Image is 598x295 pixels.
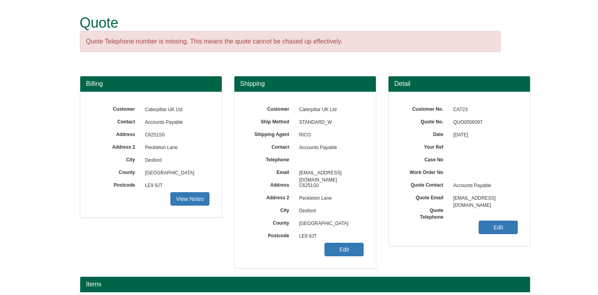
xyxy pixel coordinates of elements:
label: Address [246,180,295,189]
label: Customer [92,104,141,113]
span: Accounts Payable [141,116,210,129]
label: County [92,167,141,176]
label: Quote Telephone [400,205,449,221]
label: Customer [246,104,295,113]
label: Contact [92,116,141,125]
span: LE9 9JT [141,180,210,192]
h2: Items [86,281,524,288]
h1: Quote [80,15,501,31]
label: Quote Email [400,192,449,201]
span: Caterpillar UK Ltd [141,104,210,116]
label: Address [92,129,141,138]
span: CAT23 [449,104,518,116]
span: RICO [295,129,364,142]
label: Postcode [92,180,141,189]
a: Edit [479,221,518,234]
label: Your Ref [400,142,449,151]
label: Case No [400,154,449,163]
span: [DATE] [449,129,518,142]
span: Accounts Payable [295,142,364,154]
label: Postcode [246,230,295,239]
a: Edit [324,243,364,256]
h3: Shipping [240,80,370,87]
label: City [92,154,141,163]
span: C6251S0 [141,129,210,142]
span: Desford [295,205,364,217]
span: [GEOGRAPHIC_DATA] [295,217,364,230]
label: Email [246,167,295,176]
span: Peckleton Lane [141,142,210,154]
span: Caterpillar UK Ltd [295,104,364,116]
label: Work Order No [400,167,449,176]
label: Quote No. [400,116,449,125]
label: Address 2 [92,142,141,151]
span: Accounts Payable [449,180,518,192]
span: [GEOGRAPHIC_DATA] [141,167,210,180]
label: Quote Contact [400,180,449,189]
label: Customer No. [400,104,449,113]
label: County [246,217,295,227]
label: Ship Method [246,116,295,125]
span: [EMAIL_ADDRESS][DOMAIN_NAME] [449,192,518,205]
label: Telephone [246,154,295,163]
span: C6251S0 [295,180,364,192]
label: Address 2 [246,192,295,201]
label: Date [400,129,449,138]
div: Quote Telephone number is missing. This means the quote cannot be chased up effectively. [80,31,501,53]
span: STANDARD_W [295,116,364,129]
h3: Detail [394,80,524,87]
h3: Billing [86,80,216,87]
span: Peckleton Lane [295,192,364,205]
label: Shipping Agent [246,129,295,138]
span: LE9 9JT [295,230,364,243]
label: City [246,205,295,214]
span: [EMAIL_ADDRESS][DOMAIN_NAME] [295,167,364,180]
label: Contact [246,142,295,151]
span: Desford [141,154,210,167]
span: QUO0556097 [449,116,518,129]
a: View Notes [170,192,209,206]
